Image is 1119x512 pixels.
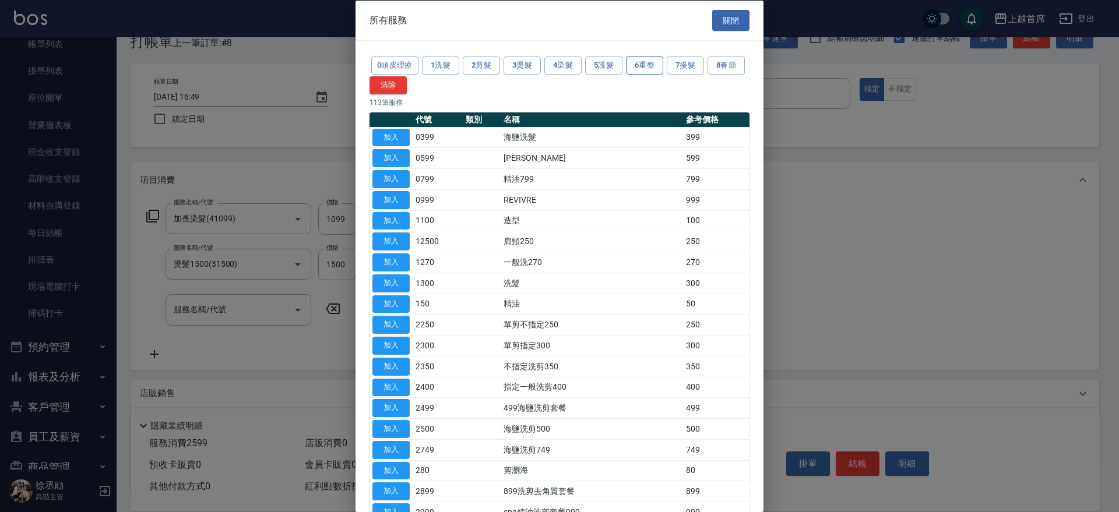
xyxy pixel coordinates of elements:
[463,112,501,127] th: 類別
[413,273,463,294] td: 1300
[372,274,410,292] button: 加入
[501,397,683,418] td: 499海鹽洗剪套餐
[413,189,463,210] td: 0999
[501,147,683,168] td: [PERSON_NAME]
[372,190,410,209] button: 加入
[683,335,749,356] td: 300
[501,189,683,210] td: REVIVRE
[372,337,410,355] button: 加入
[501,168,683,189] td: 精油799
[371,57,418,75] button: 0頭皮理療
[501,418,683,439] td: 海鹽洗剪500
[683,112,749,127] th: 參考價格
[413,335,463,356] td: 2300
[370,14,407,26] span: 所有服務
[372,399,410,417] button: 加入
[372,440,410,458] button: 加入
[370,76,407,94] button: 清除
[683,481,749,502] td: 899
[501,210,683,231] td: 造型
[712,9,749,31] button: 關閉
[683,168,749,189] td: 799
[422,57,459,75] button: 1洗髮
[501,460,683,481] td: 剪瀏海
[501,481,683,502] td: 899洗剪去角質套餐
[372,482,410,500] button: 加入
[683,127,749,148] td: 399
[501,439,683,460] td: 海鹽洗剪749
[683,377,749,398] td: 400
[504,57,541,75] button: 3燙髮
[683,210,749,231] td: 100
[501,273,683,294] td: 洗髮
[413,377,463,398] td: 2400
[413,252,463,273] td: 1270
[372,211,410,229] button: 加入
[413,418,463,439] td: 2500
[413,460,463,481] td: 280
[708,57,745,75] button: 8春節
[683,356,749,377] td: 350
[501,356,683,377] td: 不指定洗剪350
[372,128,410,146] button: 加入
[372,316,410,334] button: 加入
[413,147,463,168] td: 0599
[372,357,410,375] button: 加入
[683,314,749,335] td: 250
[501,294,683,315] td: 精油
[372,232,410,250] button: 加入
[667,57,704,75] button: 7接髮
[372,295,410,313] button: 加入
[585,57,622,75] button: 5護髮
[413,397,463,418] td: 2499
[683,147,749,168] td: 599
[683,273,749,294] td: 300
[413,314,463,335] td: 2250
[372,420,410,438] button: 加入
[501,231,683,252] td: 肩頸250
[463,57,500,75] button: 2剪髮
[501,377,683,398] td: 指定一般洗剪400
[683,189,749,210] td: 999
[413,127,463,148] td: 0399
[413,356,463,377] td: 2350
[372,170,410,188] button: 加入
[683,231,749,252] td: 250
[683,418,749,439] td: 500
[372,378,410,396] button: 加入
[370,97,749,107] p: 113 筆服務
[683,439,749,460] td: 749
[413,439,463,460] td: 2749
[544,57,582,75] button: 4染髮
[413,481,463,502] td: 2899
[413,168,463,189] td: 0799
[413,231,463,252] td: 12500
[501,127,683,148] td: 海鹽洗髮
[372,149,410,167] button: 加入
[413,112,463,127] th: 代號
[372,253,410,271] button: 加入
[683,294,749,315] td: 50
[626,57,663,75] button: 6重整
[501,335,683,356] td: 單剪指定300
[501,252,683,273] td: 一般洗270
[413,210,463,231] td: 1100
[683,252,749,273] td: 270
[413,294,463,315] td: 150
[683,460,749,481] td: 80
[501,112,683,127] th: 名稱
[372,461,410,479] button: 加入
[501,314,683,335] td: 單剪不指定250
[683,397,749,418] td: 499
